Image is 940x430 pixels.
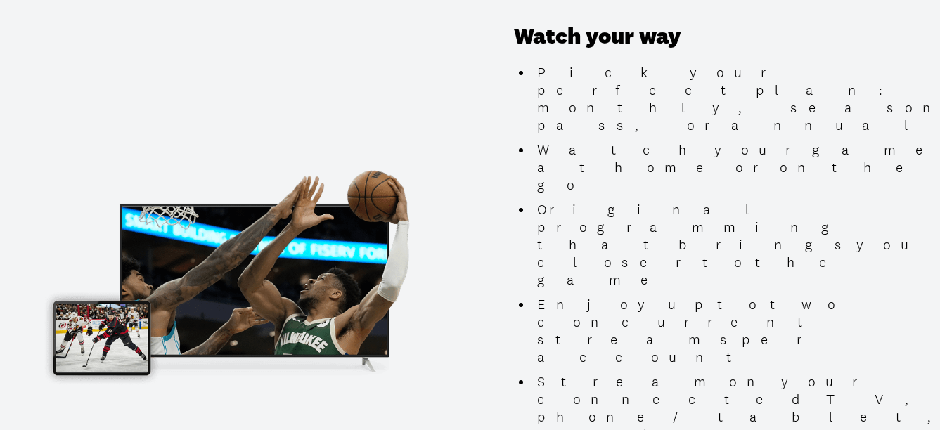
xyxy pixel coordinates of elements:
[34,159,449,392] img: Promotional Image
